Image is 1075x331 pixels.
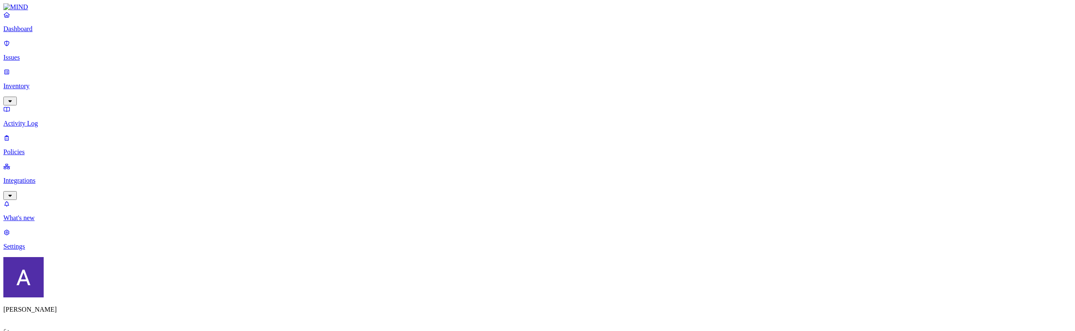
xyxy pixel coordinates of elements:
[3,3,28,11] img: MIND
[3,214,1072,222] p: What's new
[3,54,1072,61] p: Issues
[3,105,1072,127] a: Activity Log
[3,11,1072,33] a: Dashboard
[3,68,1072,104] a: Inventory
[3,257,44,297] img: Avigail Bronznick
[3,120,1072,127] p: Activity Log
[3,39,1072,61] a: Issues
[3,134,1072,156] a: Policies
[3,163,1072,199] a: Integrations
[3,306,1072,313] p: [PERSON_NAME]
[3,200,1072,222] a: What's new
[3,25,1072,33] p: Dashboard
[3,82,1072,90] p: Inventory
[3,243,1072,250] p: Settings
[3,3,1072,11] a: MIND
[3,229,1072,250] a: Settings
[3,148,1072,156] p: Policies
[3,177,1072,184] p: Integrations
